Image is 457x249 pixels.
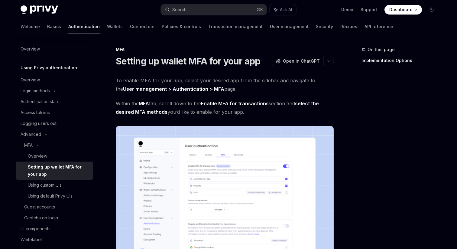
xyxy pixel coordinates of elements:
[28,192,73,200] div: Using default Privy UIs
[280,7,292,13] span: Ask AI
[161,4,267,15] button: Search...⌘K
[283,58,320,64] span: Open in ChatGPT
[21,120,57,127] div: Logging users out
[16,162,93,180] a: Setting up wallet MFA for your app
[116,56,261,67] h1: Setting up wallet MFA for your app
[21,98,60,105] div: Authentication state
[384,5,422,15] a: Dashboard
[270,4,296,15] button: Ask AI
[341,7,353,13] a: Demo
[16,201,93,212] a: Guest accounts
[16,212,93,223] a: Captcha on login
[21,64,77,71] h5: Using Privy authentication
[21,236,42,243] div: Whitelabel
[28,182,62,189] div: Using custom UIs
[272,56,323,66] button: Open in ChatGPT
[21,5,58,14] img: dark logo
[21,131,41,138] div: Advanced
[257,7,263,12] span: ⌘ K
[139,100,149,106] strong: MFA
[16,191,93,201] a: Using default Privy UIs
[389,7,413,13] span: Dashboard
[365,19,393,34] a: API reference
[16,118,93,129] a: Logging users out
[21,45,40,53] div: Overview
[16,234,93,245] a: Whitelabel
[208,19,263,34] a: Transaction management
[201,100,269,106] strong: Enable MFA for transactions
[24,203,55,211] div: Guest accounts
[116,47,334,53] div: MFA
[28,152,47,160] div: Overview
[316,19,333,34] a: Security
[123,86,224,92] strong: User management > Authentication > MFA
[16,107,93,118] a: Access tokens
[16,180,93,191] a: Using custom UIs
[340,19,357,34] a: Recipes
[47,19,61,34] a: Basics
[368,46,395,53] span: On this page
[130,19,154,34] a: Connectors
[24,214,58,221] div: Captcha on login
[24,142,33,149] div: MFA
[116,76,334,93] span: To enable MFA for your app, select your desired app from the sidebar and navigate to the page.
[28,163,89,178] div: Setting up wallet MFA for your app
[16,96,93,107] a: Authentication state
[16,151,93,162] a: Overview
[107,19,123,34] a: Wallets
[68,19,100,34] a: Authentication
[427,5,436,15] button: Toggle dark mode
[16,223,93,234] a: UI components
[21,76,40,84] div: Overview
[16,74,93,85] a: Overview
[16,44,93,54] a: Overview
[361,7,377,13] a: Support
[116,99,334,116] span: Within the tab, scroll down to the section and you’d like to enable for your app.
[172,6,189,13] div: Search...
[21,109,50,116] div: Access tokens
[21,87,50,94] div: Login methods
[361,56,441,65] a: Implementation Options
[270,19,309,34] a: User management
[21,19,40,34] a: Welcome
[162,19,201,34] a: Policies & controls
[21,225,50,232] div: UI components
